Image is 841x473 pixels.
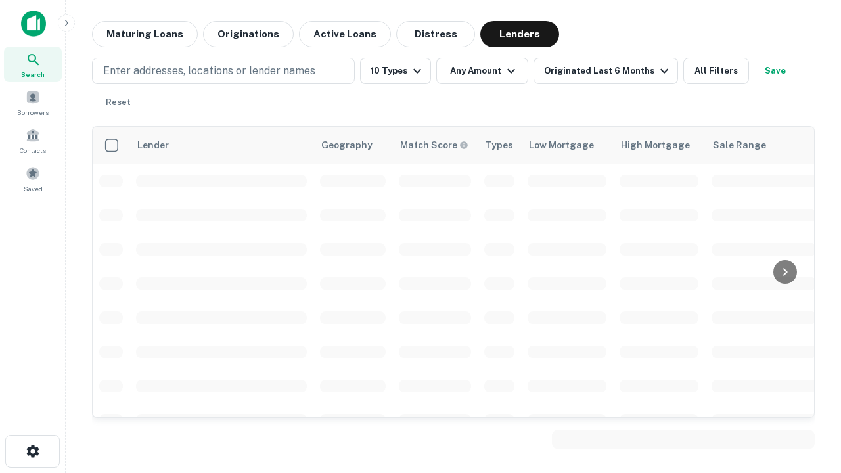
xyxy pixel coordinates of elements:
img: capitalize-icon.png [21,11,46,37]
a: Saved [4,161,62,196]
p: Enter addresses, locations or lender names [103,63,315,79]
div: High Mortgage [621,137,690,153]
div: Capitalize uses an advanced AI algorithm to match your search with the best lender. The match sco... [400,138,468,152]
button: Active Loans [299,21,391,47]
th: Sale Range [705,127,823,164]
button: Reset [97,89,139,116]
button: 10 Types [360,58,431,84]
div: Lender [137,137,169,153]
button: Originations [203,21,294,47]
button: Enter addresses, locations or lender names [92,58,355,84]
span: Contacts [20,145,46,156]
a: Search [4,47,62,82]
th: Low Mortgage [521,127,613,164]
th: High Mortgage [613,127,705,164]
span: Borrowers [17,107,49,118]
th: Capitalize uses an advanced AI algorithm to match your search with the best lender. The match sco... [392,127,478,164]
button: All Filters [683,58,749,84]
div: Geography [321,137,373,153]
button: Save your search to get updates of matches that match your search criteria. [754,58,796,84]
button: Any Amount [436,58,528,84]
div: Originated Last 6 Months [544,63,672,79]
button: Maturing Loans [92,21,198,47]
button: Lenders [480,21,559,47]
h6: Match Score [400,138,466,152]
button: Distress [396,21,475,47]
th: Geography [313,127,392,164]
a: Borrowers [4,85,62,120]
span: Saved [24,183,43,194]
div: Low Mortgage [529,137,594,153]
th: Lender [129,127,313,164]
div: Types [486,137,513,153]
button: Originated Last 6 Months [534,58,678,84]
a: Contacts [4,123,62,158]
iframe: Chat Widget [775,368,841,431]
span: Search [21,69,45,79]
div: Sale Range [713,137,766,153]
th: Types [478,127,521,164]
